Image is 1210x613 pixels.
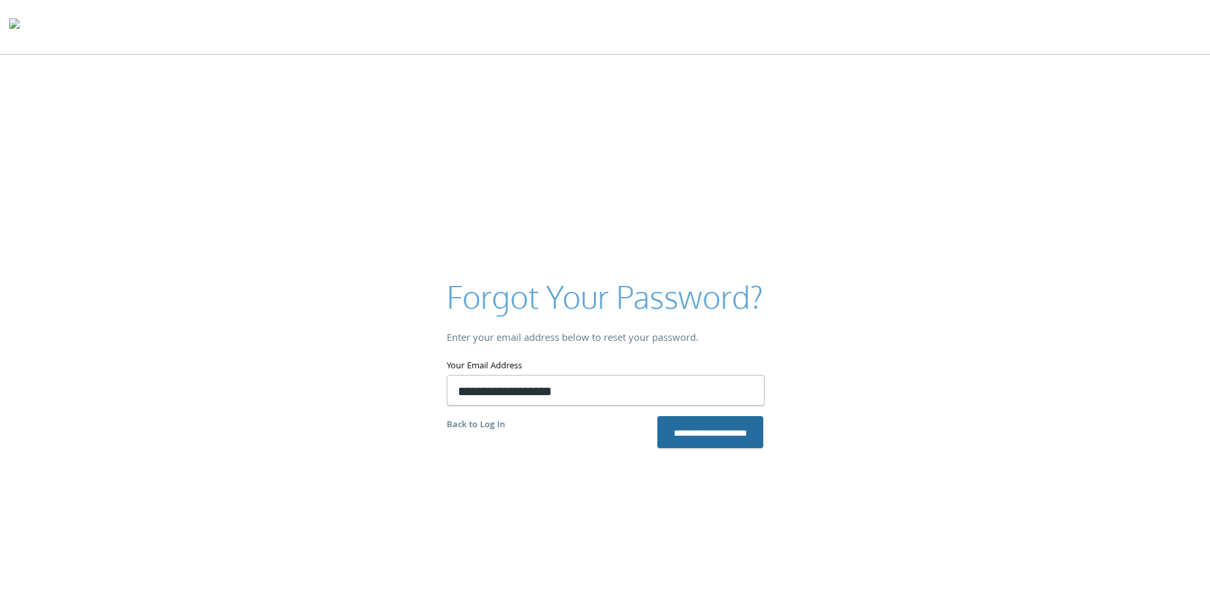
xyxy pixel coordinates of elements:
label: Your Email Address [447,359,763,375]
img: todyl-logo-dark.svg [9,14,20,40]
h2: Forgot Your Password? [447,275,763,319]
keeper-lock: Open Keeper Popup [737,383,753,398]
div: Enter your email address below to reset your password. [447,330,763,349]
a: Back to Log In [447,418,505,432]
